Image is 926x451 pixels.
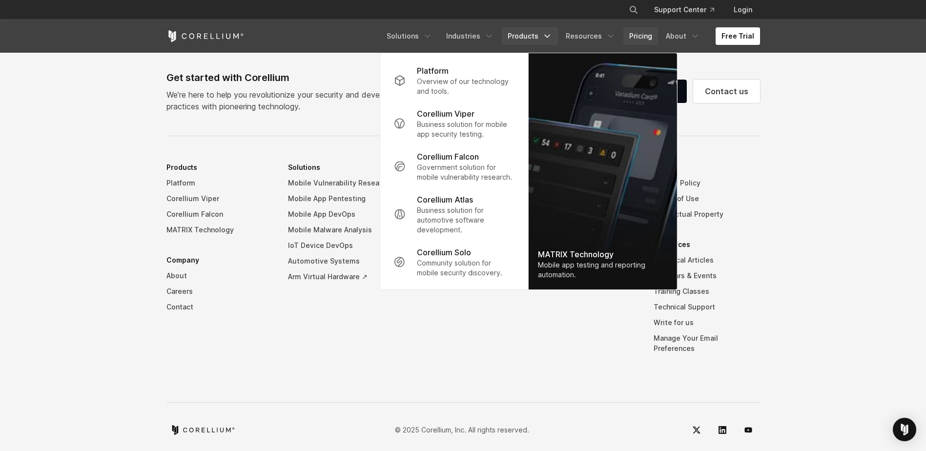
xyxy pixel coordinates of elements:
a: Mobile Vulnerability Research [288,175,394,191]
p: © 2025 Corellium, Inc. All rights reserved. [395,425,529,435]
button: Search [625,1,642,19]
a: LinkedIn [711,418,734,442]
a: Mobile App DevOps [288,206,394,222]
a: Careers [166,284,273,299]
a: Twitter [685,418,708,442]
div: Mobile app testing and reporting automation. [538,260,667,280]
a: Resources [560,27,621,45]
p: Government solution for mobile vulnerability research. [417,163,514,182]
a: Contact us [693,80,760,103]
a: Privacy Policy [654,175,760,191]
a: Industries [440,27,500,45]
div: MATRIX Technology [538,248,667,260]
p: Community solution for mobile security discovery. [417,258,514,278]
a: Mobile App Pentesting [288,191,394,206]
a: Corellium Solo Community solution for mobile security discovery. [386,241,522,284]
p: Business solution for automotive software development. [417,205,514,235]
a: About [166,268,273,284]
a: Write for us [654,315,760,330]
a: Support Center [646,1,722,19]
a: Webinars & Events [654,268,760,284]
a: Solutions [381,27,438,45]
p: We’re here to help you revolutionize your security and development practices with pioneering tech... [166,89,416,112]
a: Technical Articles [654,252,760,268]
a: IoT Device DevOps [288,238,394,253]
p: Corellium Solo [417,246,471,258]
a: Corellium Viper [166,191,273,206]
a: YouTube [737,418,760,442]
a: Free Trial [716,27,760,45]
a: Corellium home [170,425,235,435]
p: Corellium Falcon [417,151,479,163]
p: Overview of our technology and tools. [417,77,514,96]
a: MATRIX Technology [166,222,273,238]
a: Technical Support [654,299,760,315]
a: Arm Virtual Hardware ↗ [288,269,394,285]
div: Navigation Menu [381,27,760,45]
div: Navigation Menu [617,1,760,19]
div: Open Intercom Messenger [893,418,916,441]
a: Intellectual Property [654,206,760,222]
a: Corellium Falcon Government solution for mobile vulnerability research. [386,145,522,188]
a: Pricing [623,27,658,45]
a: Platform Overview of our technology and tools. [386,59,522,102]
a: Corellium Atlas Business solution for automotive software development. [386,188,522,241]
a: Manage Your Email Preferences [654,330,760,356]
a: MATRIX Technology Mobile app testing and reporting automation. [528,53,677,289]
a: Terms of Use [654,191,760,206]
div: Navigation Menu [166,160,760,371]
a: About [660,27,706,45]
a: Automotive Systems [288,253,394,269]
a: Login [726,1,760,19]
img: Matrix_WebNav_1x [528,53,677,289]
a: Contact [166,299,273,315]
p: Business solution for mobile app security testing. [417,120,514,139]
a: Corellium Home [166,30,244,42]
a: Training Classes [654,284,760,299]
a: Platform [166,175,273,191]
a: Products [502,27,558,45]
div: Get started with Corellium [166,70,416,85]
p: Corellium Atlas [417,194,473,205]
a: Corellium Falcon [166,206,273,222]
a: Corellium Viper Business solution for mobile app security testing. [386,102,522,145]
p: Platform [417,65,449,77]
a: Mobile Malware Analysis [288,222,394,238]
p: Corellium Viper [417,108,474,120]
